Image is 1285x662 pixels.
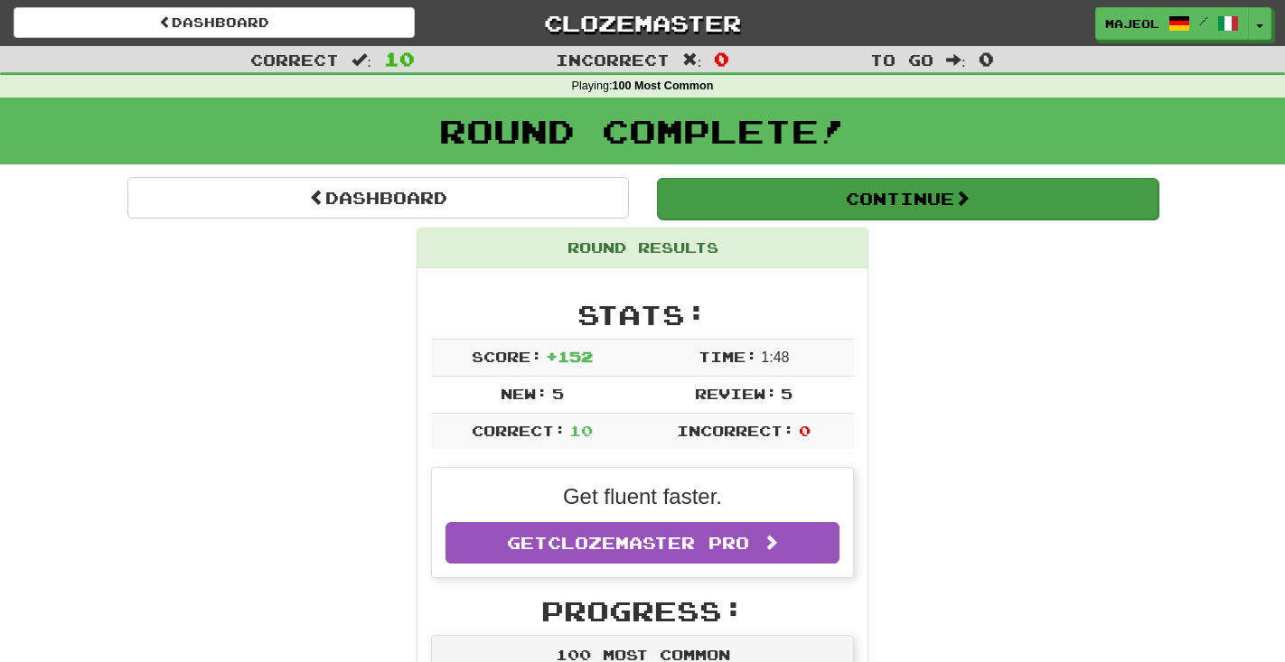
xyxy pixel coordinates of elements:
span: Time: [699,348,757,365]
span: 1 : 48 [761,350,789,365]
a: majeol / [1095,7,1249,40]
a: Clozemaster [442,7,843,39]
a: Dashboard [14,7,415,38]
span: To go [870,51,933,69]
span: : [352,52,371,68]
h2: Progress: [431,596,854,626]
span: Incorrect: [677,422,794,439]
a: GetClozemaster Pro [446,522,839,564]
span: : [682,52,702,68]
span: / [1199,14,1208,27]
a: Dashboard [127,177,629,219]
span: Incorrect [556,51,670,69]
span: Score: [472,348,542,365]
span: + 152 [546,348,593,365]
span: 0 [979,48,994,70]
span: Correct: [472,422,566,439]
span: Clozemaster Pro [548,533,749,553]
span: 5 [781,385,793,402]
span: 10 [384,48,415,70]
span: Review: [695,385,777,402]
h1: Round Complete! [6,113,1279,149]
span: 10 [569,422,593,439]
span: majeol [1105,15,1159,32]
span: New: [501,385,548,402]
span: Correct [250,51,339,69]
strong: 100 Most Common [612,79,713,92]
button: Continue [657,178,1158,219]
span: : [946,52,966,68]
span: 5 [552,385,564,402]
span: 0 [714,48,729,70]
h2: Stats: [431,300,854,330]
div: Round Results [417,228,868,268]
span: 0 [799,422,811,439]
p: Get fluent faster. [446,481,839,512]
